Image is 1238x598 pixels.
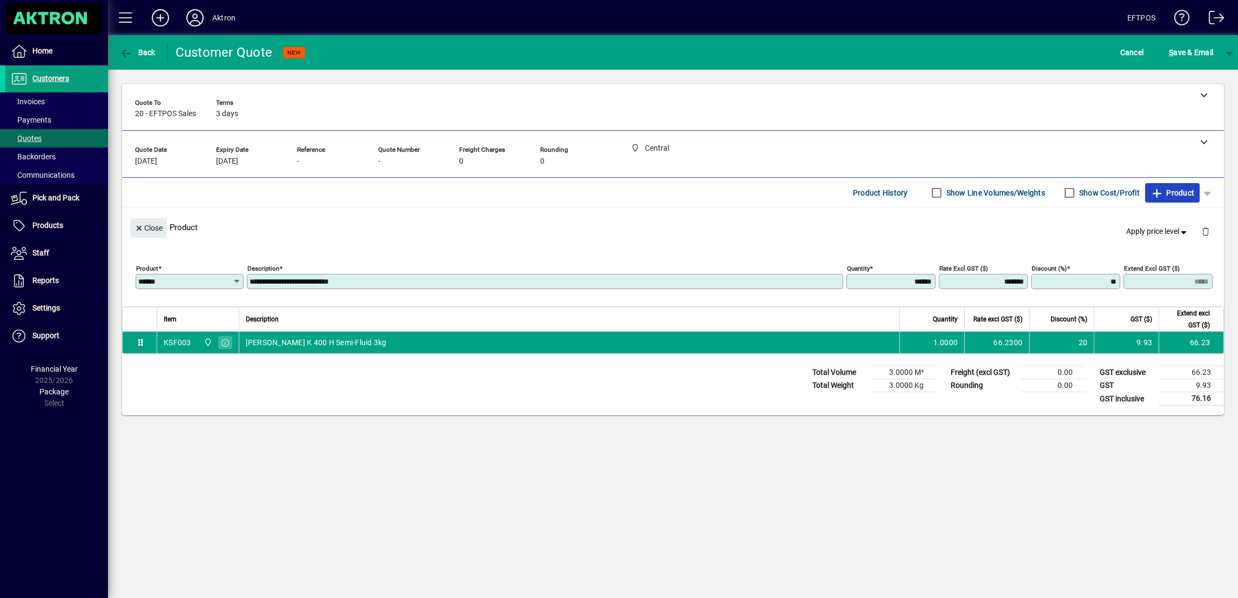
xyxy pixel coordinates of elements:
a: Knowledge Base [1166,2,1190,37]
div: Customer Quote [176,44,273,61]
a: Communications [5,166,108,184]
td: GST inclusive [1094,392,1159,406]
span: S [1169,48,1173,57]
td: 66.23 [1159,366,1224,379]
div: Aktron [212,9,236,26]
div: KSF003 [164,337,191,348]
span: 20 - EFTPOS Sales [135,110,196,118]
span: Central [201,337,213,348]
button: Close [130,218,167,238]
label: Show Cost/Profit [1077,187,1140,198]
span: Product History [853,184,908,201]
app-page-header-button: Close [127,223,170,232]
span: Quotes [11,134,42,143]
td: Total Weight [807,379,872,392]
span: Reports [32,276,59,285]
span: GST ($) [1131,313,1152,325]
td: 0.00 [1021,379,1086,392]
span: Description [246,313,279,325]
span: Pick and Pack [32,193,79,202]
td: GST [1094,379,1159,392]
span: NEW [287,49,301,56]
span: Package [39,387,69,396]
td: GST exclusive [1094,366,1159,379]
app-page-header-button: Back [108,43,167,62]
button: Cancel [1118,43,1147,62]
a: Home [5,38,108,65]
span: Rate excl GST ($) [973,313,1022,325]
button: Apply price level [1122,222,1193,241]
label: Show Line Volumes/Weights [944,187,1045,198]
a: Reports [5,267,108,294]
span: Apply price level [1126,226,1189,237]
span: - [297,157,299,166]
a: Invoices [5,92,108,111]
a: Products [5,212,108,239]
span: Financial Year [31,365,78,373]
td: 0.00 [1021,366,1086,379]
td: 66.23 [1159,332,1223,353]
span: [DATE] [135,157,157,166]
div: Product [122,207,1224,247]
span: Products [32,221,63,230]
span: Extend excl GST ($) [1166,307,1210,331]
td: 76.16 [1159,392,1224,406]
td: Rounding [945,379,1021,392]
span: 1.0000 [933,337,958,348]
button: Product History [849,183,912,203]
a: Payments [5,111,108,129]
button: Product [1145,183,1200,203]
button: Add [143,8,178,28]
td: 3.0000 Kg [872,379,937,392]
div: 66.2300 [971,337,1022,348]
span: Product [1150,184,1194,201]
mat-label: Discount (%) [1032,265,1067,272]
span: [PERSON_NAME] K 400 H Semi-Fluid 3kg [246,337,387,348]
app-page-header-button: Delete [1193,226,1219,236]
mat-label: Description [247,265,279,272]
td: 9.93 [1159,379,1224,392]
mat-label: Quantity [847,265,870,272]
span: 3 days [216,110,238,118]
td: 3.0000 M³ [872,366,937,379]
span: 0 [459,157,463,166]
div: EFTPOS [1127,9,1155,26]
span: Back [119,48,156,57]
span: Invoices [11,97,45,106]
span: Close [134,219,163,237]
td: 9.93 [1094,332,1159,353]
td: Freight (excl GST) [945,366,1021,379]
span: Home [32,46,52,55]
a: Support [5,322,108,350]
td: Total Volume [807,366,872,379]
span: Quantity [933,313,958,325]
a: Quotes [5,129,108,147]
mat-label: Rate excl GST ($) [939,265,988,272]
button: Delete [1193,218,1219,244]
span: Settings [32,304,60,312]
span: Customers [32,74,69,83]
span: Staff [32,248,49,257]
button: Save & Email [1163,43,1219,62]
mat-label: Product [136,265,158,272]
span: Support [32,331,59,340]
span: 0 [540,157,544,166]
a: Pick and Pack [5,185,108,212]
span: Item [164,313,177,325]
span: Discount (%) [1051,313,1087,325]
span: - [378,157,380,166]
a: Staff [5,240,108,267]
a: Settings [5,295,108,322]
span: ave & Email [1169,44,1213,61]
button: Profile [178,8,212,28]
span: Payments [11,116,51,124]
td: 20 [1029,332,1094,353]
a: Backorders [5,147,108,166]
span: Backorders [11,152,56,161]
a: Logout [1201,2,1224,37]
mat-label: Extend excl GST ($) [1124,265,1180,272]
span: Cancel [1120,44,1144,61]
button: Back [117,43,158,62]
span: [DATE] [216,157,238,166]
span: Communications [11,171,75,179]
